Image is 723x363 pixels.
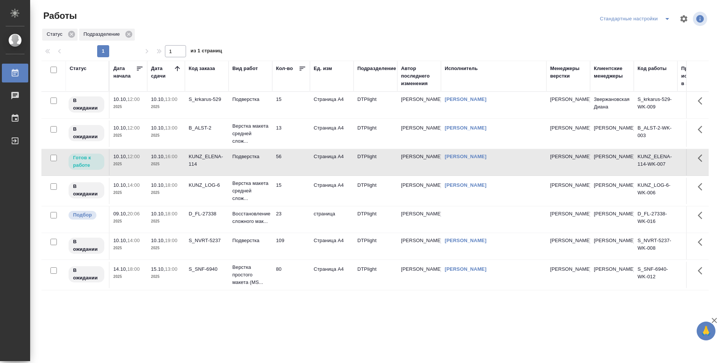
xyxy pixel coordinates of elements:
span: Настроить таблицу [675,10,693,28]
p: Подверстка [232,96,268,103]
p: 2025 [113,244,143,252]
td: 15 [272,92,310,118]
td: 56 [272,149,310,175]
p: [PERSON_NAME] [550,210,586,218]
div: Автор последнего изменения [401,65,437,87]
div: Статус [42,29,78,41]
button: Здесь прячутся важные кнопки [693,149,711,167]
div: Кол-во [276,65,293,72]
td: 109 [272,233,310,259]
div: Код заказа [189,65,215,72]
td: [PERSON_NAME] [397,120,441,147]
div: Прогресс исполнителя в SC [681,65,715,87]
div: Статус [70,65,87,72]
div: Исполнитель назначен, приступать к работе пока рано [68,181,105,199]
p: 10.10, [151,238,165,243]
p: 2025 [151,132,181,139]
div: S_krkarus-529 [189,96,225,103]
td: [PERSON_NAME] [397,206,441,233]
td: [PERSON_NAME] [590,178,634,204]
div: B_ALST-2 [189,124,225,132]
p: 18:00 [165,182,177,188]
div: Код работы [638,65,667,72]
p: 2025 [113,273,143,281]
td: [PERSON_NAME] [590,233,634,259]
td: B_ALST-2-WK-003 [634,120,677,147]
p: 2025 [113,132,143,139]
p: 13:00 [165,266,177,272]
p: 13:00 [165,96,177,102]
p: 20:06 [127,211,140,217]
td: Звержановская Диана [590,92,634,118]
button: 🙏 [697,322,715,340]
button: Здесь прячутся важные кнопки [693,262,711,280]
p: В ожидании [73,97,100,112]
span: Посмотреть информацию [693,12,709,26]
p: Верстка простого макета (MS... [232,264,268,286]
td: [PERSON_NAME] [397,262,441,288]
p: 2025 [113,103,143,111]
td: KUNZ_LOG-6-WK-006 [634,178,677,204]
p: В ожидании [73,125,100,140]
div: Исполнитель назначен, приступать к работе пока рано [68,265,105,283]
p: 14:00 [127,238,140,243]
td: [PERSON_NAME] [397,149,441,175]
a: [PERSON_NAME] [445,96,487,102]
td: [PERSON_NAME] [397,178,441,204]
p: 10.10, [151,182,165,188]
div: Клиентские менеджеры [594,65,630,80]
td: 13 [272,120,310,147]
td: DTPlight [354,149,397,175]
td: KUNZ_ELENA-114-WK-007 [634,149,677,175]
p: 2025 [151,218,181,225]
td: DTPlight [354,262,397,288]
span: Работы [41,10,77,22]
td: Страница А4 [310,120,354,147]
td: DTPlight [354,120,397,147]
td: S_NVRT-5237-WK-008 [634,233,677,259]
div: D_FL-27338 [189,210,225,218]
button: Здесь прячутся важные кнопки [693,206,711,224]
p: 16:00 [165,154,177,159]
p: 14:00 [127,182,140,188]
td: [PERSON_NAME] [397,92,441,118]
a: [PERSON_NAME] [445,182,487,188]
p: 10.10, [113,182,127,188]
p: 2025 [113,218,143,225]
div: Можно подбирать исполнителей [68,210,105,220]
td: Страница А4 [310,149,354,175]
td: DTPlight [354,233,397,259]
div: Исполнитель назначен, приступать к работе пока рано [68,96,105,113]
p: 10.10, [113,154,127,159]
div: S_SNF-6940 [189,265,225,273]
a: [PERSON_NAME] [445,125,487,131]
td: Страница А4 [310,233,354,259]
button: Здесь прячутся важные кнопки [693,92,711,110]
p: 10.10, [151,154,165,159]
div: Вид работ [232,65,258,72]
p: 13:00 [165,125,177,131]
div: Менеджеры верстки [550,65,586,80]
p: Верстка макета средней слож... [232,180,268,202]
button: Здесь прячутся важные кнопки [693,178,711,196]
p: 10.10, [151,211,165,217]
td: DTPlight [354,178,397,204]
p: В ожидании [73,267,100,282]
p: [PERSON_NAME] [550,96,586,103]
p: В ожидании [73,238,100,253]
div: Исполнитель назначен, приступать к работе пока рано [68,124,105,142]
td: D_FL-27338-WK-016 [634,206,677,233]
p: 10.10, [113,96,127,102]
div: Дата начала [113,65,136,80]
p: 2025 [151,160,181,168]
td: DTPlight [354,92,397,118]
p: 2025 [151,273,181,281]
p: 14.10, [113,266,127,272]
p: 18:00 [127,266,140,272]
p: 2025 [151,103,181,111]
p: Подверстка [232,153,268,160]
p: [PERSON_NAME] [550,265,586,273]
p: Подразделение [84,31,122,38]
td: страница [310,206,354,233]
p: Верстка макета средней слож... [232,122,268,145]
